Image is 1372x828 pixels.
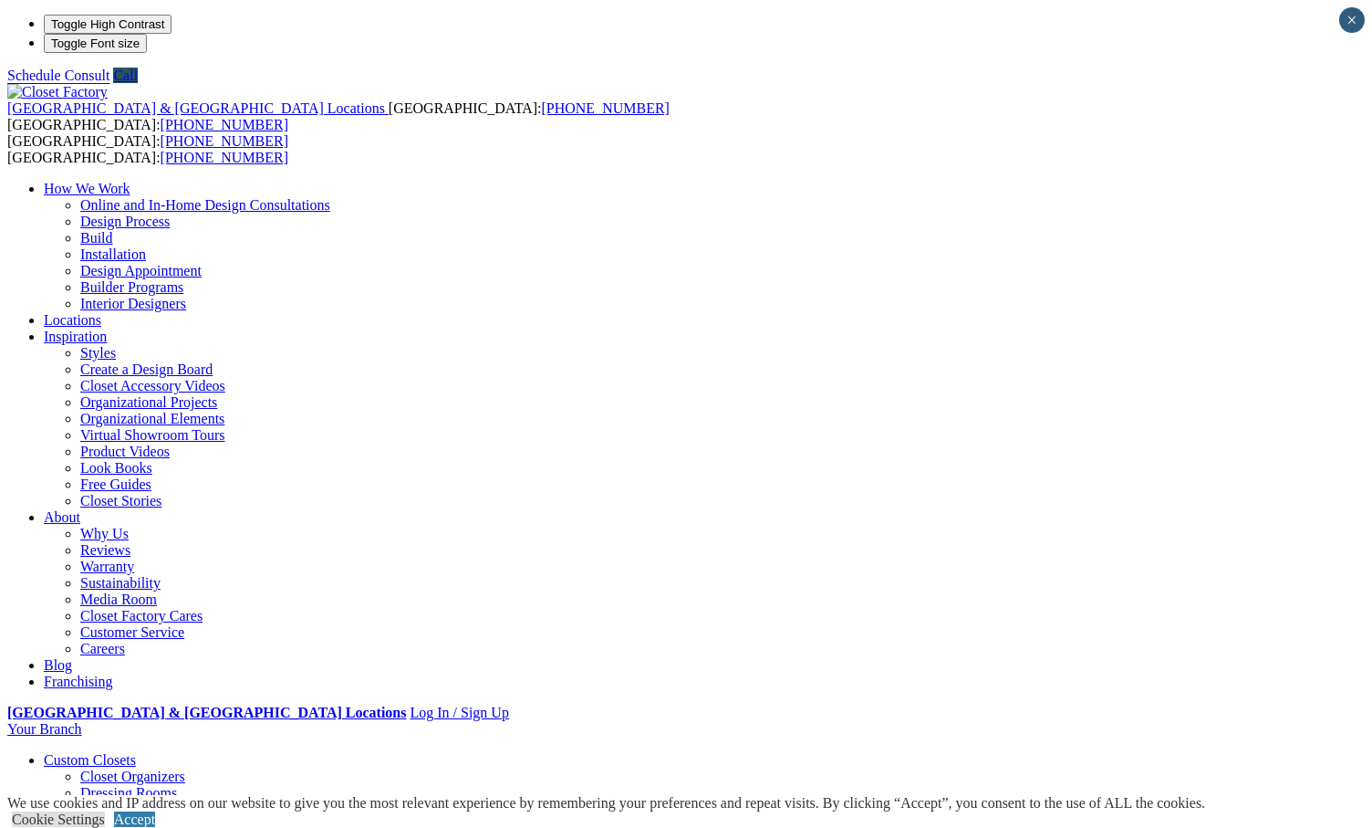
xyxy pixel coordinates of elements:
[7,705,406,720] a: [GEOGRAPHIC_DATA] & [GEOGRAPHIC_DATA] Locations
[80,263,202,278] a: Design Appointment
[113,68,138,83] a: Call
[161,150,288,165] a: [PHONE_NUMBER]
[80,427,225,443] a: Virtual Showroom Tours
[44,312,101,328] a: Locations
[44,15,171,34] button: Toggle High Contrast
[80,362,213,377] a: Create a Design Board
[44,657,72,673] a: Blog
[44,674,113,689] a: Franchising
[114,812,155,827] a: Accept
[410,705,508,720] a: Log In / Sign Up
[7,795,1205,812] div: We use cookies and IP address on our website to give you the most relevant experience by remember...
[80,230,113,246] a: Build
[80,345,116,361] a: Styles
[80,624,184,640] a: Customer Service
[80,411,224,426] a: Organizational Elements
[541,100,669,116] a: [PHONE_NUMBER]
[80,592,157,607] a: Media Room
[80,197,330,213] a: Online and In-Home Design Consultations
[51,37,140,50] span: Toggle Font size
[44,34,147,53] button: Toggle Font size
[80,296,186,311] a: Interior Designers
[80,279,183,295] a: Builder Programs
[44,329,107,344] a: Inspiration
[161,133,288,149] a: [PHONE_NUMBER]
[80,785,177,801] a: Dressing Rooms
[80,526,129,541] a: Why Us
[80,444,170,459] a: Product Videos
[1339,7,1365,33] button: Close
[80,477,151,492] a: Free Guides
[7,68,109,83] a: Schedule Consult
[7,84,108,100] img: Closet Factory
[80,246,146,262] a: Installation
[80,542,130,558] a: Reviews
[44,181,130,196] a: How We Work
[161,117,288,132] a: [PHONE_NUMBER]
[80,769,185,784] a: Closet Organizers
[80,575,161,591] a: Sustainability
[80,378,225,393] a: Closet Accessory Videos
[80,493,161,508] a: Closet Stories
[7,100,670,132] span: [GEOGRAPHIC_DATA]: [GEOGRAPHIC_DATA]:
[80,394,217,410] a: Organizational Projects
[7,133,288,165] span: [GEOGRAPHIC_DATA]: [GEOGRAPHIC_DATA]:
[7,721,81,737] a: Your Branch
[80,608,203,624] a: Closet Factory Cares
[80,641,125,656] a: Careers
[7,100,385,116] span: [GEOGRAPHIC_DATA] & [GEOGRAPHIC_DATA] Locations
[12,812,105,827] a: Cookie Settings
[80,559,134,574] a: Warranty
[80,214,170,229] a: Design Process
[44,509,80,525] a: About
[51,17,164,31] span: Toggle High Contrast
[44,752,136,768] a: Custom Closets
[7,100,389,116] a: [GEOGRAPHIC_DATA] & [GEOGRAPHIC_DATA] Locations
[80,460,152,476] a: Look Books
